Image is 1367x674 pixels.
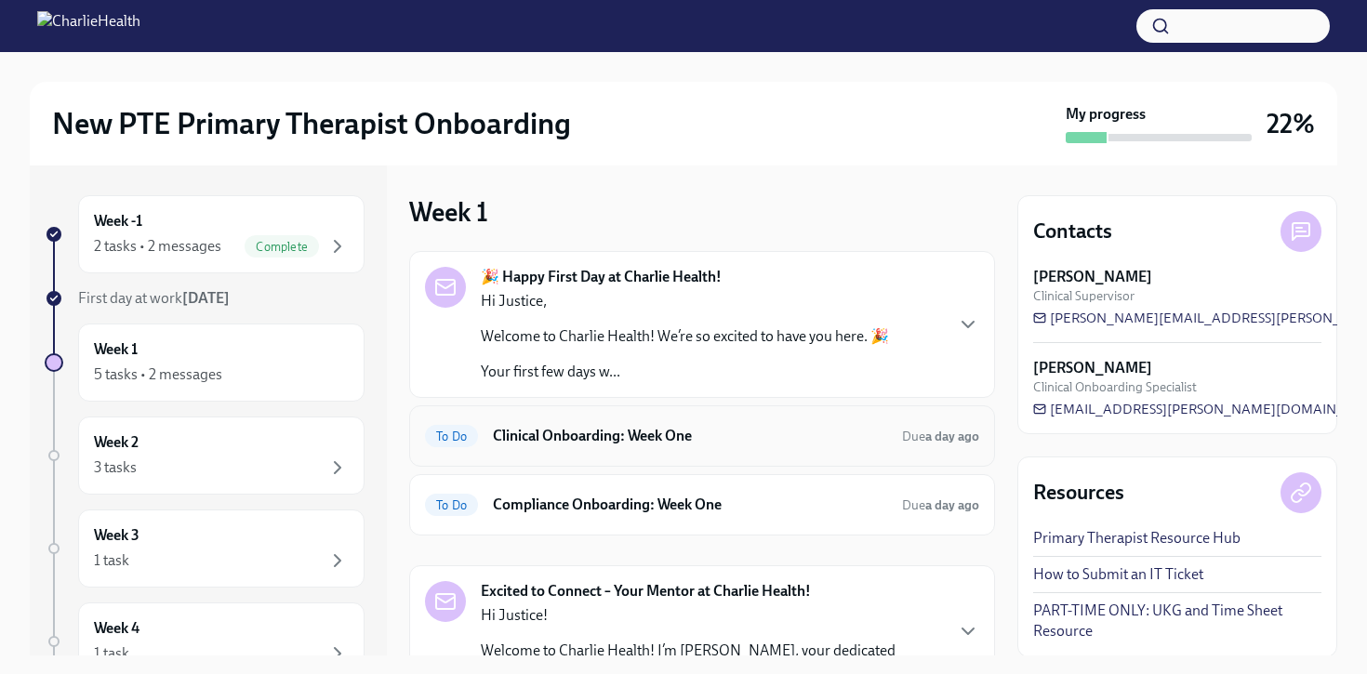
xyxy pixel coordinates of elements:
[481,267,722,287] strong: 🎉 Happy First Day at Charlie Health!
[1033,601,1321,641] a: PART-TIME ONLY: UKG and Time Sheet Resource
[425,490,979,520] a: To DoCompliance Onboarding: Week OneDuea day ago
[245,240,319,254] span: Complete
[925,429,979,444] strong: a day ago
[1033,479,1124,507] h4: Resources
[1033,218,1112,245] h4: Contacts
[94,364,222,385] div: 5 tasks • 2 messages
[45,195,365,273] a: Week -12 tasks • 2 messagesComplete
[1033,267,1152,287] strong: [PERSON_NAME]
[78,289,230,307] span: First day at work
[1267,107,1315,140] h3: 22%
[1033,378,1197,396] span: Clinical Onboarding Specialist
[94,339,138,360] h6: Week 1
[94,643,129,664] div: 1 task
[425,430,478,443] span: To Do
[902,497,979,513] span: Due
[409,195,488,229] h3: Week 1
[37,11,140,41] img: CharlieHealth
[481,605,942,626] p: Hi Justice!
[1066,104,1146,125] strong: My progress
[45,416,365,495] a: Week 23 tasks
[94,211,142,231] h6: Week -1
[425,421,979,451] a: To DoClinical Onboarding: Week OneDuea day ago
[45,288,365,309] a: First day at work[DATE]
[925,497,979,513] strong: a day ago
[481,326,889,347] p: Welcome to Charlie Health! We’re so excited to have you here. 🎉
[1033,287,1135,305] span: Clinical Supervisor
[94,457,137,478] div: 3 tasks
[94,550,129,571] div: 1 task
[1033,358,1152,378] strong: [PERSON_NAME]
[493,495,887,515] h6: Compliance Onboarding: Week One
[481,291,889,311] p: Hi Justice,
[493,426,887,446] h6: Clinical Onboarding: Week One
[94,432,139,453] h6: Week 2
[45,509,365,588] a: Week 31 task
[45,324,365,402] a: Week 15 tasks • 2 messages
[902,429,979,444] span: Due
[182,289,230,307] strong: [DATE]
[902,428,979,445] span: October 11th, 2025 07:00
[481,362,889,382] p: Your first few days w...
[1033,528,1241,548] a: Primary Therapist Resource Hub
[481,581,811,601] strong: Excited to Connect – Your Mentor at Charlie Health!
[1033,564,1203,585] a: How to Submit an IT Ticket
[425,498,478,512] span: To Do
[94,236,221,257] div: 2 tasks • 2 messages
[52,105,571,142] h2: New PTE Primary Therapist Onboarding
[94,618,139,639] h6: Week 4
[94,525,139,546] h6: Week 3
[902,496,979,514] span: October 11th, 2025 07:00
